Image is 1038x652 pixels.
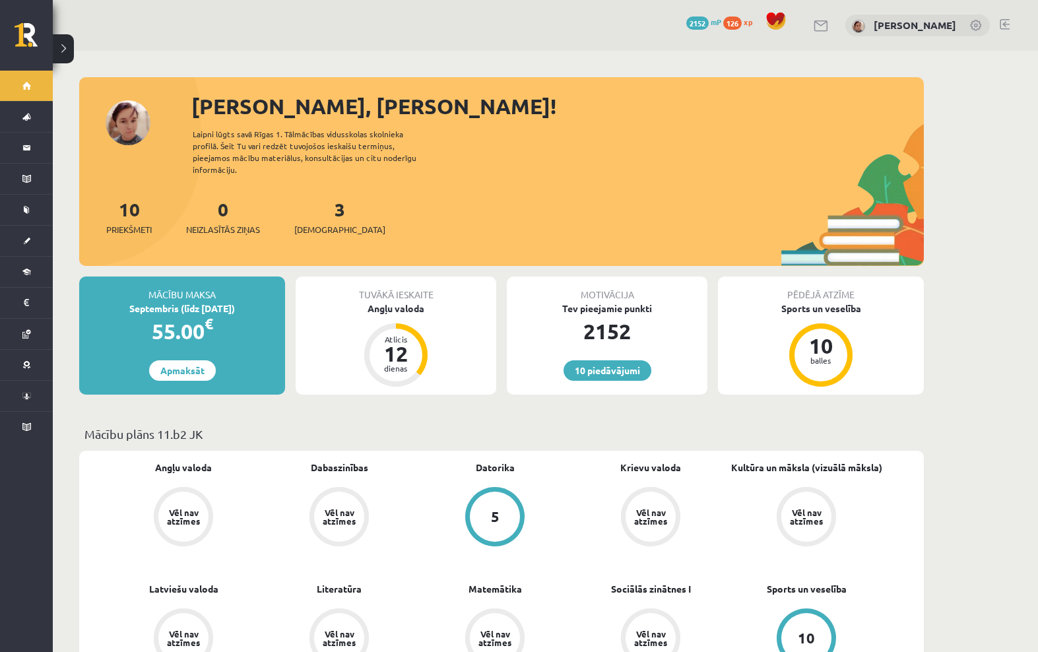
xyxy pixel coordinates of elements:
div: 5 [491,509,500,524]
div: Vēl nav atzīmes [165,630,202,647]
a: Matemātika [469,582,522,596]
div: Tev pieejamie punkti [507,302,707,315]
a: Angļu valoda Atlicis 12 dienas [296,302,496,389]
a: 126 xp [723,16,759,27]
div: 55.00 [79,315,285,347]
a: Vēl nav atzīmes [106,487,261,549]
a: 10Priekšmeti [106,197,152,236]
div: Atlicis [376,335,416,343]
div: 2152 [507,315,707,347]
a: Vēl nav atzīmes [729,487,884,549]
div: balles [801,356,841,364]
div: [PERSON_NAME], [PERSON_NAME]! [191,90,924,122]
div: Vēl nav atzīmes [788,508,825,525]
span: xp [744,16,752,27]
div: Laipni lūgts savā Rīgas 1. Tālmācības vidusskolas skolnieka profilā. Šeit Tu vari redzēt tuvojošo... [193,128,439,176]
div: Tuvākā ieskaite [296,277,496,302]
span: € [205,314,213,333]
a: Krievu valoda [620,461,681,474]
span: [DEMOGRAPHIC_DATA] [294,223,385,236]
div: Vēl nav atzīmes [632,630,669,647]
a: 2152 mP [686,16,721,27]
a: Angļu valoda [155,461,212,474]
p: Mācību plāns 11.b2 JK [84,425,919,443]
div: 12 [376,343,416,364]
a: Vēl nav atzīmes [261,487,417,549]
div: Vēl nav atzīmes [165,508,202,525]
a: Datorika [476,461,515,474]
div: Vēl nav atzīmes [321,630,358,647]
a: Dabaszinības [311,461,368,474]
span: 2152 [686,16,709,30]
a: 10 piedāvājumi [564,360,651,381]
a: Latviešu valoda [149,582,218,596]
a: Rīgas 1. Tālmācības vidusskola [15,23,53,56]
a: Literatūra [317,582,362,596]
div: Vēl nav atzīmes [632,508,669,525]
div: Mācību maksa [79,277,285,302]
a: Sports un veselība [767,582,847,596]
a: Sports un veselība 10 balles [718,302,924,389]
div: Angļu valoda [296,302,496,315]
span: Priekšmeti [106,223,152,236]
div: 10 [801,335,841,356]
a: Vēl nav atzīmes [573,487,729,549]
span: Neizlasītās ziņas [186,223,260,236]
img: Darja Matvijenko [852,20,865,33]
div: Septembris (līdz [DATE]) [79,302,285,315]
div: Sports un veselība [718,302,924,315]
a: 0Neizlasītās ziņas [186,197,260,236]
div: Motivācija [507,277,707,302]
div: Pēdējā atzīme [718,277,924,302]
a: [PERSON_NAME] [874,18,956,32]
a: 3[DEMOGRAPHIC_DATA] [294,197,385,236]
div: 10 [798,631,815,645]
span: 126 [723,16,742,30]
span: mP [711,16,721,27]
div: Vēl nav atzīmes [476,630,513,647]
a: Kultūra un māksla (vizuālā māksla) [731,461,882,474]
a: 5 [417,487,573,549]
a: Sociālās zinātnes I [611,582,691,596]
div: dienas [376,364,416,372]
div: Vēl nav atzīmes [321,508,358,525]
a: Apmaksāt [149,360,216,381]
